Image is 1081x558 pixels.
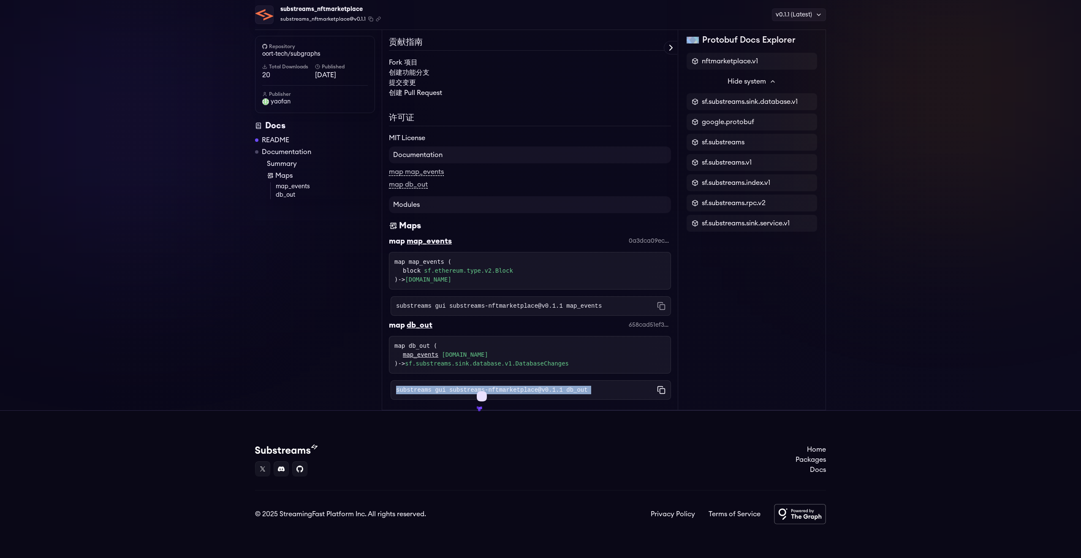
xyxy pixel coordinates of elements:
[629,321,671,329] div: 658cad51ef3573a9c8f765150ff15ce39cac2972
[442,350,488,359] a: [DOMAIN_NAME]
[389,111,671,126] h2: 许可证
[389,235,405,247] div: map
[255,444,318,455] img: Substream's logo
[262,43,368,50] h6: Repository
[702,117,754,127] span: google.protobuf
[389,36,671,51] h2: 贡献指南
[262,44,267,49] img: github
[629,237,671,245] div: 0a3dca09ecd1e486cf3fcdfbaabeff357736e9cc
[396,386,588,394] code: substreams gui substreams-nftmarketplace@v0.1.1 db_out
[796,444,826,455] a: Home
[796,455,826,465] a: Packages
[255,509,426,519] div: © 2025 StreamingFast Platform Inc. All rights reserved.
[262,147,311,157] a: Documentation
[255,6,273,24] img: Package Logo
[271,98,291,106] span: yaofan
[394,341,665,368] div: map db_out ( )
[394,257,665,284] div: map map_events ( )
[262,135,289,145] a: README
[399,220,421,232] div: Maps
[405,360,569,367] a: sf.substreams.sink.database.v1.DatabaseChanges
[315,63,368,70] h6: Published
[407,235,452,247] div: map_events
[687,73,817,90] button: Hide system
[774,504,826,524] img: Powered by The Graph
[403,350,438,359] a: map_events
[389,181,428,189] a: map db_out
[709,509,761,519] a: Terms of Service
[702,218,790,228] span: sf.substreams.sink.service.v1
[389,220,397,232] img: Maps icon
[702,137,744,147] span: sf.substreams
[702,157,752,168] span: sf.substreams.v1
[657,386,665,394] button: Copy command to clipboard
[651,509,695,519] a: Privacy Policy
[262,98,368,106] a: yaofan
[262,91,368,98] h6: Publisher
[728,76,766,87] span: Hide system
[702,198,766,208] span: sf.substreams.rpc.v2
[796,465,826,475] a: Docs
[267,172,274,179] img: Map icon
[403,266,665,275] div: block
[687,37,699,43] img: Protobuf
[389,88,671,98] li: 创建 Pull Request
[280,15,366,23] span: substreams_nftmarketplace@v0.1.1
[772,8,826,21] div: v0.1.1 (Latest)
[267,159,375,169] a: Summary
[389,78,671,88] li: 提交变更
[398,276,451,283] span: ->
[315,70,368,80] span: [DATE]
[267,171,375,181] a: Maps
[389,196,671,213] h4: Modules
[396,302,602,310] code: substreams gui substreams-nftmarketplace@v0.1.1 map_events
[276,182,375,191] a: map_events
[368,16,373,22] button: Copy package name and version
[262,98,269,105] img: User Avatar
[389,57,671,68] li: Fork 项目
[376,16,381,22] button: Copy .spkg link to clipboard
[389,146,671,163] h4: Documentation
[389,133,671,143] p: MIT License
[405,276,451,283] a: [DOMAIN_NAME]
[262,50,368,58] a: oort-tech/subgraphs
[702,56,758,66] span: nftmarketplace.v1
[657,302,665,310] button: Copy command to clipboard
[262,70,315,80] span: 20
[702,178,770,188] span: sf.substreams.index.v1
[702,97,798,107] span: sf.substreams.sink.database.v1
[389,168,444,176] a: map map_events
[389,68,671,78] li: 创建功能分支
[702,34,796,46] h2: Protobuf Docs Explorer
[407,319,432,331] div: db_out
[262,63,315,70] h6: Total Downloads
[389,319,405,331] div: map
[280,3,381,15] div: substreams_nftmarketplace
[398,360,569,367] span: ->
[255,120,375,132] div: Docs
[424,266,513,275] a: sf.ethereum.type.v2.Block
[276,191,375,199] a: db_out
